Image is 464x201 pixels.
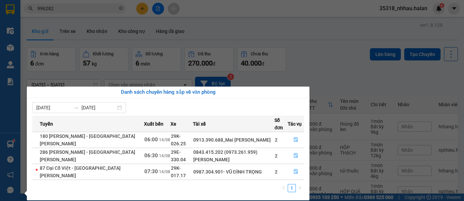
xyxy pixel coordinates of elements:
span: file-done [293,137,298,143]
div: 0843.415.202 (0973.261.959)[PERSON_NAME] [193,148,274,163]
span: 286 [PERSON_NAME] - [GEOGRAPHIC_DATA][PERSON_NAME] [40,149,135,162]
button: file-done [288,134,304,145]
li: Next Page [296,184,304,192]
input: Đến ngày [82,104,116,111]
div: 0913.390.688_Mai [PERSON_NAME] [193,136,274,144]
span: 06:00 [144,136,158,143]
li: Previous Page [280,184,288,192]
span: 29K-017.17 [171,165,186,178]
button: file-done [288,166,304,177]
div: 0987.304.901- VŨ ĐÌNH TRỌNG [193,168,274,176]
span: 180 [PERSON_NAME] - [GEOGRAPHIC_DATA][PERSON_NAME] [40,133,135,146]
span: file-done [293,169,298,175]
span: 07:30 [144,168,158,175]
a: 1 [288,184,296,192]
span: right [298,186,302,190]
span: 29K-026.25 [171,133,186,146]
span: 2 [275,137,278,143]
button: left [280,184,288,192]
span: file-done [293,153,298,159]
input: Từ ngày [36,104,71,111]
span: 14/08 [159,138,170,142]
span: 29E-330.04 [171,149,186,162]
div: Danh sách chuyến hàng sắp về văn phòng [32,88,304,96]
span: 2 [275,169,278,175]
span: Xe [171,120,176,128]
span: Tác vụ [288,120,302,128]
button: file-done [288,150,304,161]
span: Số đơn [274,116,287,131]
button: right [296,184,304,192]
span: 2 [275,153,278,159]
li: 1 [288,184,296,192]
span: 06:30 [144,152,158,159]
span: left [282,186,286,190]
span: Xuất bến [144,120,163,128]
span: 14/08 [159,153,170,158]
span: 14/08 [159,169,170,174]
span: Tài xế [193,120,206,128]
span: to [73,105,79,110]
span: swap-right [73,105,79,110]
span: Tuyến [40,120,53,128]
span: 87 Đại Cồ Việt - [GEOGRAPHIC_DATA][PERSON_NAME] [40,165,121,178]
